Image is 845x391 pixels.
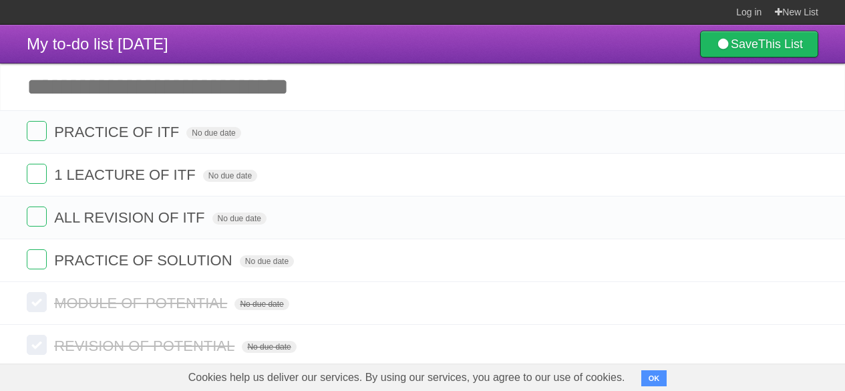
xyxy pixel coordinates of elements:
[27,121,47,141] label: Done
[186,127,240,139] span: No due date
[54,166,198,183] span: 1 LEACTURE OF ITF
[758,37,803,51] b: This List
[700,31,818,57] a: SaveThis List
[212,213,267,225] span: No due date
[27,164,47,184] label: Done
[234,298,289,310] span: No due date
[641,370,667,386] button: OK
[27,35,168,53] span: My to-do list [DATE]
[27,292,47,312] label: Done
[54,209,208,226] span: ALL REVISION OF ITF
[54,252,235,269] span: PRACTICE OF SOLUTION
[27,335,47,355] label: Done
[175,364,639,391] span: Cookies help us deliver our services. By using our services, you agree to our use of cookies.
[203,170,257,182] span: No due date
[242,341,296,353] span: No due date
[54,295,230,311] span: MODULE OF POTENTIAL
[54,124,182,140] span: PRACTICE OF ITF
[54,338,238,354] span: REVISION OF POTENTIAL
[27,249,47,269] label: Done
[27,207,47,227] label: Done
[240,255,294,267] span: No due date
